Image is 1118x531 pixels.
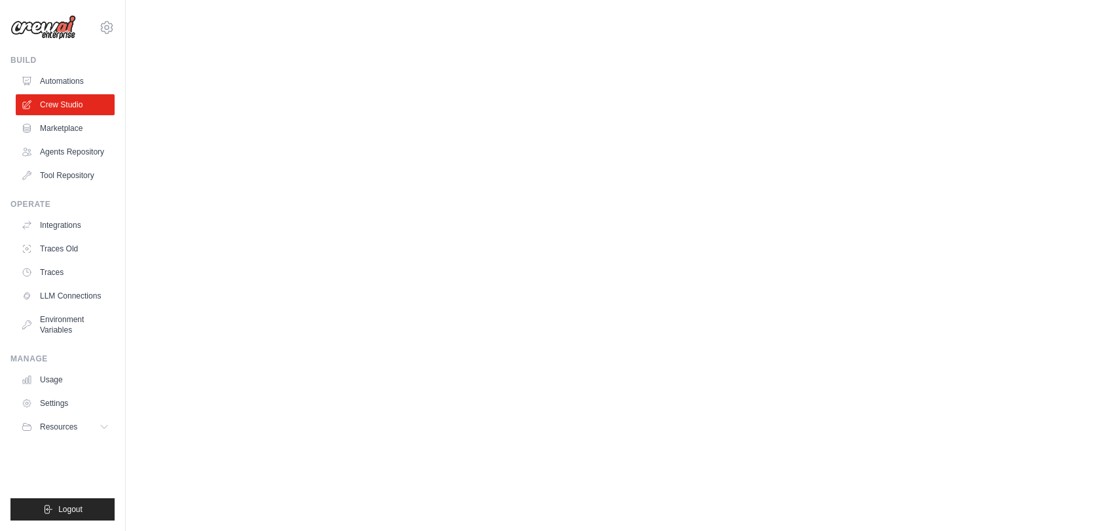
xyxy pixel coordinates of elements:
a: Traces [16,262,115,283]
a: Settings [16,393,115,414]
a: Agents Repository [16,141,115,162]
a: Integrations [16,215,115,236]
div: Manage [10,354,115,364]
img: Logo [10,15,76,40]
button: Logout [10,498,115,521]
a: Automations [16,71,115,92]
button: Resources [16,416,115,437]
a: LLM Connections [16,285,115,306]
a: Marketplace [16,118,115,139]
a: Environment Variables [16,309,115,340]
a: Traces Old [16,238,115,259]
div: Operate [10,199,115,210]
div: Build [10,55,115,65]
span: Resources [40,422,77,432]
a: Tool Repository [16,165,115,186]
a: Usage [16,369,115,390]
a: Crew Studio [16,94,115,115]
span: Logout [58,504,83,515]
